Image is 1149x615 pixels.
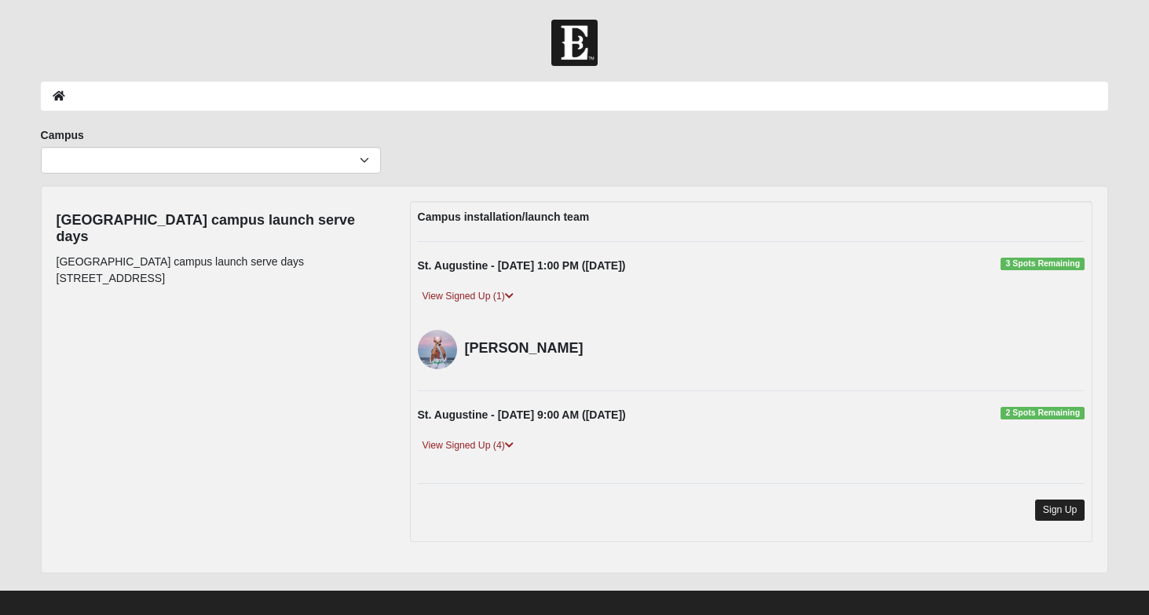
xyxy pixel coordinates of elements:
h4: [GEOGRAPHIC_DATA] campus launch serve days [57,212,386,246]
strong: St. Augustine - [DATE] 9:00 AM ([DATE]) [418,408,626,421]
strong: St. Augustine - [DATE] 1:00 PM ([DATE]) [418,259,626,272]
span: 2 Spots Remaining [1001,407,1085,419]
h4: [PERSON_NAME] [465,340,624,357]
a: Sign Up [1035,500,1085,521]
span: 3 Spots Remaining [1001,258,1085,270]
img: Church of Eleven22 Logo [551,20,598,66]
label: Campus [41,127,84,143]
strong: Campus installation/launch team [418,210,590,223]
a: View Signed Up (1) [418,288,518,305]
img: Summer Howard [418,330,457,369]
a: View Signed Up (4) [418,437,518,454]
p: [GEOGRAPHIC_DATA] campus launch serve days [STREET_ADDRESS] [57,254,386,287]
